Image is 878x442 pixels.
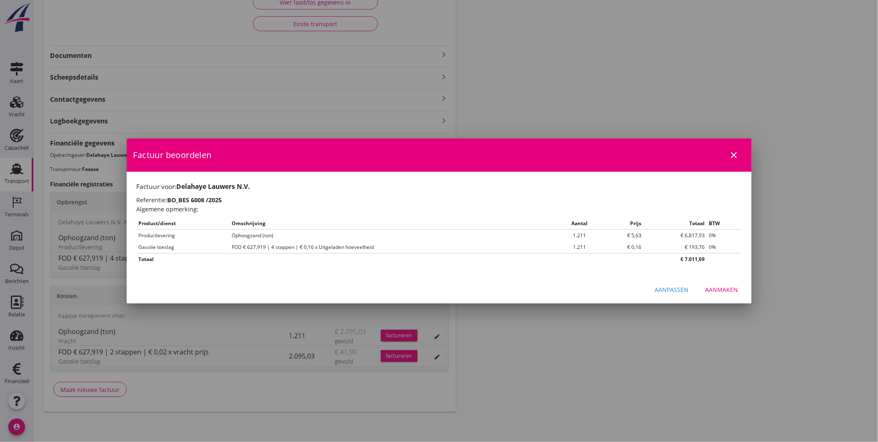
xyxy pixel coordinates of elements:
th: Omschrijving [230,218,557,230]
strong: BO_BES 6008 /2025 [168,196,222,204]
td: € 6.817,93 [644,230,707,242]
button: Aanmaken [699,282,745,297]
div: Factuur beoordelen [127,138,752,172]
td: 0% [707,230,742,242]
h1: Factuur voor: [137,182,742,191]
td: € 0,16 [603,241,643,254]
td: 1.211 [557,230,603,242]
div: Aanpassen [655,285,689,294]
td: FOD € 627,919 | 4 stappen | € 0,16 x Uitgeladen hoeveelheid [230,241,557,254]
th: € 7.011,69 [644,254,707,266]
th: Totaal [644,218,707,230]
strong: Delahaye Lauwers N.V. [177,182,250,191]
td: Ophoogzand (ton) [230,230,557,242]
div: Aanmaken [705,285,738,294]
td: € 5,63 [603,230,643,242]
td: 1.211 [557,241,603,254]
th: Prijs [603,218,643,230]
th: Product/dienst [137,218,230,230]
th: Totaal [137,254,644,266]
h2: Referentie: Algemene opmerking: [137,196,742,213]
th: BTW [707,218,742,230]
td: 0% [707,241,742,254]
th: Aantal [557,218,603,230]
td: Gasolie toeslag [137,241,230,254]
button: Aanpassen [648,282,695,297]
td: € 193,76 [644,241,707,254]
i: close [729,150,739,160]
td: Productlevering [137,230,230,242]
